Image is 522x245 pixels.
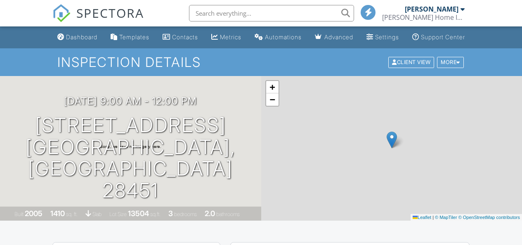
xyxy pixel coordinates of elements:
[220,33,241,40] div: Metrics
[52,4,71,22] img: The Best Home Inspection Software - Spectora
[382,13,465,21] div: Ivey Home Inspection Service
[159,30,201,45] a: Contacts
[269,82,275,92] span: +
[324,33,353,40] div: Advanced
[172,33,198,40] div: Contacts
[66,33,97,40] div: Dashboard
[265,33,302,40] div: Automations
[266,93,279,106] a: Zoom out
[269,94,275,105] span: −
[174,211,197,217] span: bedrooms
[50,209,65,218] div: 1410
[150,211,161,217] span: sq.ft.
[189,5,354,21] input: Search everything...
[64,95,197,107] h3: [DATE] 9:00 am - 12:00 pm
[54,30,101,45] a: Dashboard
[432,215,434,220] span: |
[107,30,153,45] a: Templates
[387,131,397,148] img: Marker
[66,211,78,217] span: sq. ft.
[119,33,149,40] div: Templates
[435,215,457,220] a: © MapTiler
[363,30,402,45] a: Settings
[208,30,245,45] a: Metrics
[405,5,458,13] div: [PERSON_NAME]
[266,81,279,93] a: Zoom in
[375,33,399,40] div: Settings
[421,33,465,40] div: Support Center
[216,211,240,217] span: bathrooms
[168,209,173,218] div: 3
[25,209,43,218] div: 2005
[76,4,144,21] span: SPECTORA
[92,211,102,217] span: slab
[251,30,305,45] a: Automations (Basic)
[52,11,144,29] a: SPECTORA
[205,209,215,218] div: 2.0
[409,30,468,45] a: Support Center
[14,211,24,217] span: Built
[388,57,434,68] div: Client View
[57,55,464,69] h1: Inspection Details
[437,57,464,68] div: More
[13,114,248,202] h1: [STREET_ADDRESS] [GEOGRAPHIC_DATA], [GEOGRAPHIC_DATA] 28451
[128,209,149,218] div: 13504
[413,215,431,220] a: Leaflet
[387,59,436,65] a: Client View
[458,215,520,220] a: © OpenStreetMap contributors
[312,30,357,45] a: Advanced
[109,211,127,217] span: Lot Size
